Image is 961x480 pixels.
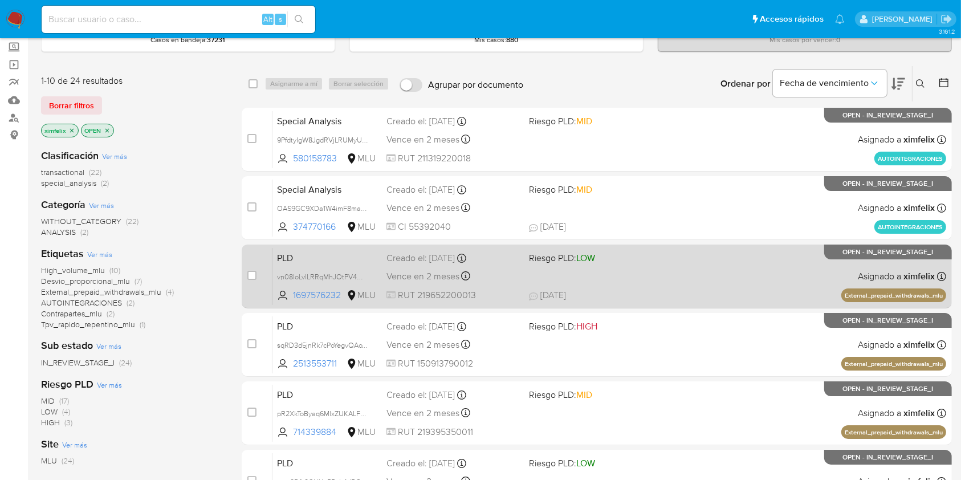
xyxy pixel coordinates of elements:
[42,12,315,27] input: Buscar usuario o caso...
[835,14,845,24] a: Notificaciones
[279,14,282,25] span: s
[939,27,955,36] span: 3.161.2
[287,11,311,27] button: search-icon
[940,13,952,25] a: Salir
[760,13,824,25] span: Accesos rápidos
[872,14,936,25] p: ximena.felix@mercadolibre.com
[263,14,272,25] span: Alt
